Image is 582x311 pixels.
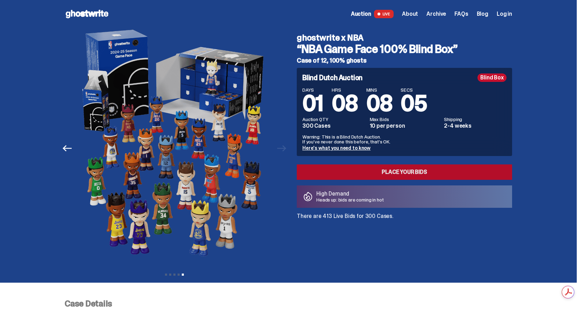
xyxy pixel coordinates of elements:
[401,87,427,92] span: SECS
[297,164,512,180] a: Place your Bids
[78,28,271,269] img: NBA-Hero-5.png
[178,274,180,276] button: View slide 4
[173,274,175,276] button: View slide 3
[351,10,394,18] a: Auction LIVE
[302,123,366,129] dd: 300 Cases
[332,87,358,92] span: HRS
[316,191,384,197] p: High Demand
[182,274,184,276] button: View slide 5
[477,11,488,17] a: Blog
[169,274,171,276] button: View slide 2
[297,43,512,55] h3: “NBA Game Face 100% Blind Box”
[332,89,358,118] span: 08
[351,11,371,17] span: Auction
[316,197,384,202] p: Heads up: bids are coming in hot
[370,117,440,122] dt: Max Bids
[370,123,440,129] dd: 10 per person
[454,11,468,17] a: FAQs
[366,87,393,92] span: MINS
[402,11,418,17] a: About
[165,274,167,276] button: View slide 1
[65,299,512,308] p: Case Details
[302,87,323,92] span: DAYS
[302,134,506,144] p: Warning: This is a Blind Dutch Auction. If you’ve never done this before, that’s OK.
[426,11,446,17] a: Archive
[401,89,427,118] span: 05
[444,123,506,129] dd: 2-4 weeks
[297,57,512,64] h5: Case of 12, 100% ghosts
[302,74,362,81] h4: Blind Dutch Auction
[302,117,366,122] dt: Auction QTY
[297,213,512,219] p: There are 413 Live Bids for 300 Cases.
[302,145,371,151] a: Here's what you need to know
[444,117,506,122] dt: Shipping
[297,34,512,42] h4: ghostwrite x NBA
[374,10,394,18] span: LIVE
[302,89,323,118] span: 01
[59,141,75,156] button: Previous
[477,73,506,82] div: Blind Box
[497,11,512,17] a: Log in
[366,89,393,118] span: 08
